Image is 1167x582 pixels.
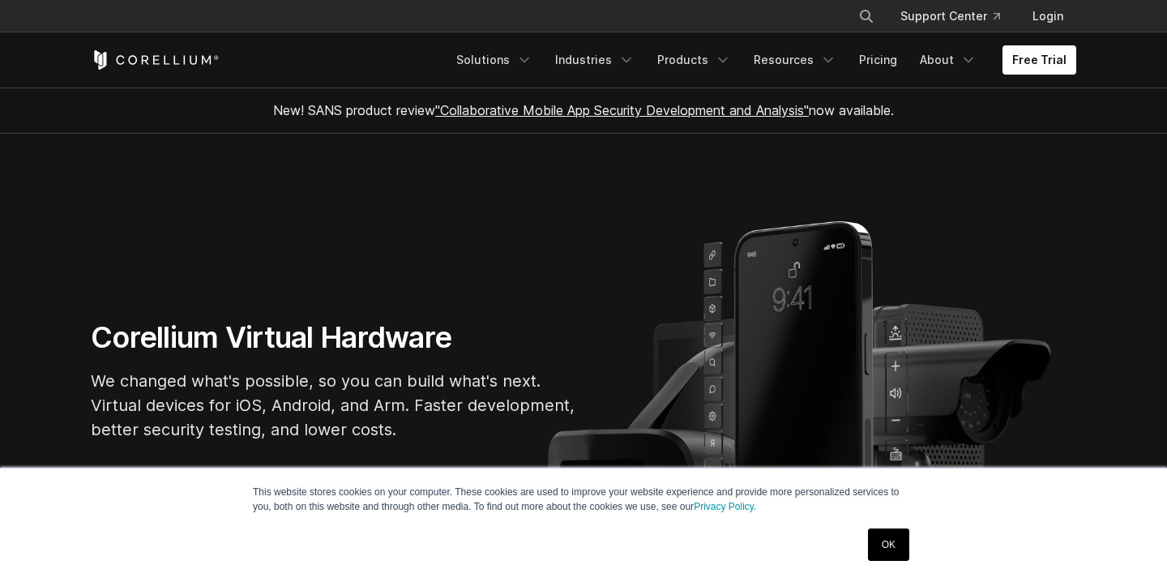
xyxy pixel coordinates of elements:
[839,2,1076,31] div: Navigation Menu
[694,501,756,512] a: Privacy Policy.
[868,529,909,561] a: OK
[253,485,914,514] p: This website stores cookies on your computer. These cookies are used to improve your website expe...
[887,2,1013,31] a: Support Center
[447,45,542,75] a: Solutions
[447,45,1076,75] div: Navigation Menu
[744,45,846,75] a: Resources
[91,319,577,356] h1: Corellium Virtual Hardware
[91,369,577,442] p: We changed what's possible, so you can build what's next. Virtual devices for iOS, Android, and A...
[849,45,907,75] a: Pricing
[648,45,741,75] a: Products
[1002,45,1076,75] a: Free Trial
[852,2,881,31] button: Search
[910,45,986,75] a: About
[273,102,894,118] span: New! SANS product review now available.
[545,45,644,75] a: Industries
[435,102,809,118] a: "Collaborative Mobile App Security Development and Analysis"
[91,50,220,70] a: Corellium Home
[1020,2,1076,31] a: Login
